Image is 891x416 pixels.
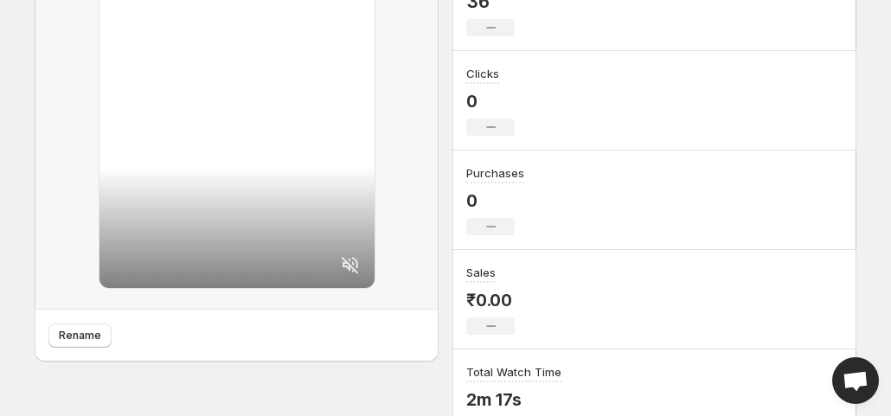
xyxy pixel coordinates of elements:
[59,329,101,342] span: Rename
[466,290,515,310] p: ₹0.00
[466,65,499,82] h3: Clicks
[466,91,515,112] p: 0
[466,190,524,211] p: 0
[466,264,496,281] h3: Sales
[466,363,561,381] h3: Total Watch Time
[48,323,112,348] button: Rename
[832,357,879,404] div: Open chat
[466,389,561,410] p: 2m 17s
[466,164,524,182] h3: Purchases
